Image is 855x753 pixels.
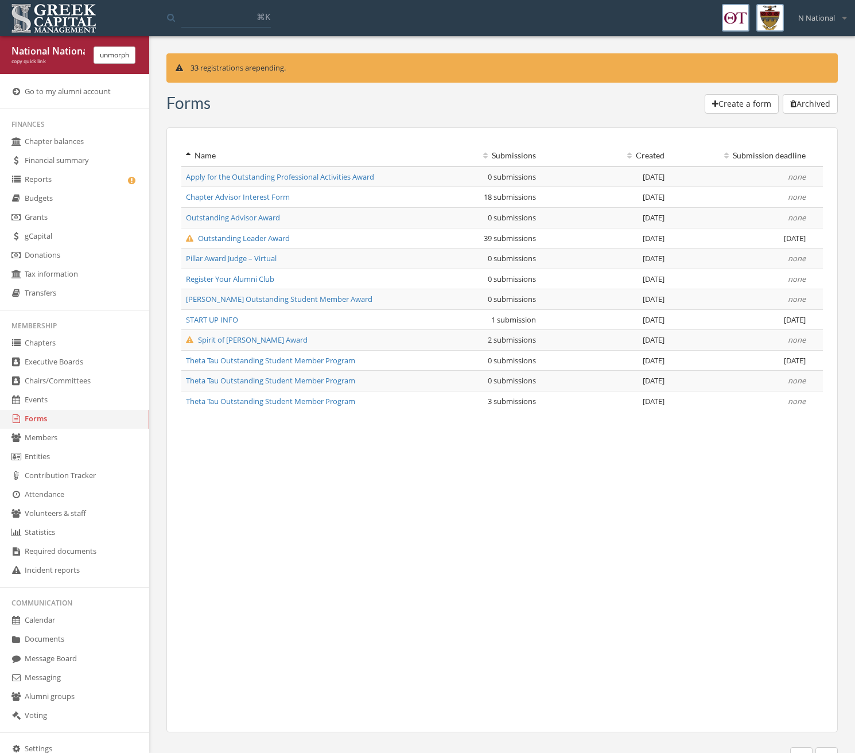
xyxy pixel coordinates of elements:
span: 0 submissions [488,212,536,223]
a: Theta Tau Outstanding Student Member Program [186,396,355,406]
td: [DATE] [541,371,669,391]
em: none [788,172,806,182]
span: 0 submissions [488,375,536,386]
div: copy quick link [11,58,85,65]
button: unmorph [94,46,135,64]
th: Created [541,145,669,166]
button: Archived [783,94,838,114]
em: none [788,294,806,304]
td: [DATE] [541,350,669,371]
td: [DATE] [541,207,669,228]
div: are pending. [166,53,838,83]
td: [DATE] [541,166,669,187]
td: [DATE] [541,269,669,289]
td: [DATE] [541,249,669,269]
th: Submission deadline [669,145,810,166]
a: Theta Tau Outstanding Student Member Program [186,375,355,386]
span: 0 submissions [488,274,536,284]
td: [DATE] [541,391,669,412]
span: 0 submissions [488,355,536,366]
span: N National [798,13,835,24]
a: Spirit of [PERSON_NAME] Award [186,335,308,345]
td: [DATE] [541,309,669,330]
em: none [788,274,806,284]
td: [DATE] [669,228,810,249]
a: Chapter Advisor Interest Form [186,192,290,202]
div: N National [791,4,846,24]
span: 18 submissions [484,192,536,202]
td: [DATE] [669,350,810,371]
a: Register Your Alumni Club [186,274,274,284]
span: 3 submissions [488,396,536,406]
td: [DATE] [541,289,669,310]
span: 0 submissions [488,253,536,263]
th: Name [181,145,399,166]
span: ⌘K [256,11,270,22]
em: none [788,192,806,202]
th: Submissions [399,145,541,166]
em: none [788,335,806,345]
em: none [788,253,806,263]
span: 39 submissions [484,233,536,243]
td: [DATE] [669,309,810,330]
a: Theta Tau Outstanding Student Member Program [186,355,355,366]
span: 2 submissions [488,335,536,345]
span: 0 submissions [488,172,536,182]
a: Pillar Award Judge – Virtual [186,253,277,263]
div: National National [11,45,85,58]
h3: Form s [166,94,211,112]
span: 0 submissions [488,294,536,304]
a: Apply for the Outstanding Professional Activities Award [186,172,374,182]
td: [DATE] [541,228,669,249]
em: none [788,396,806,406]
a: START UP INFO [186,315,238,325]
button: Create a form [705,94,779,114]
td: [DATE] [541,187,669,208]
em: none [788,212,806,223]
span: 1 submission [491,315,536,325]
a: Outstanding Advisor Award [186,212,280,223]
a: Outstanding Leader Award [186,233,290,243]
td: [DATE] [541,330,669,351]
a: [PERSON_NAME] Outstanding Student Member Award [186,294,372,304]
em: none [788,375,806,386]
span: 33 registrations [191,63,243,73]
